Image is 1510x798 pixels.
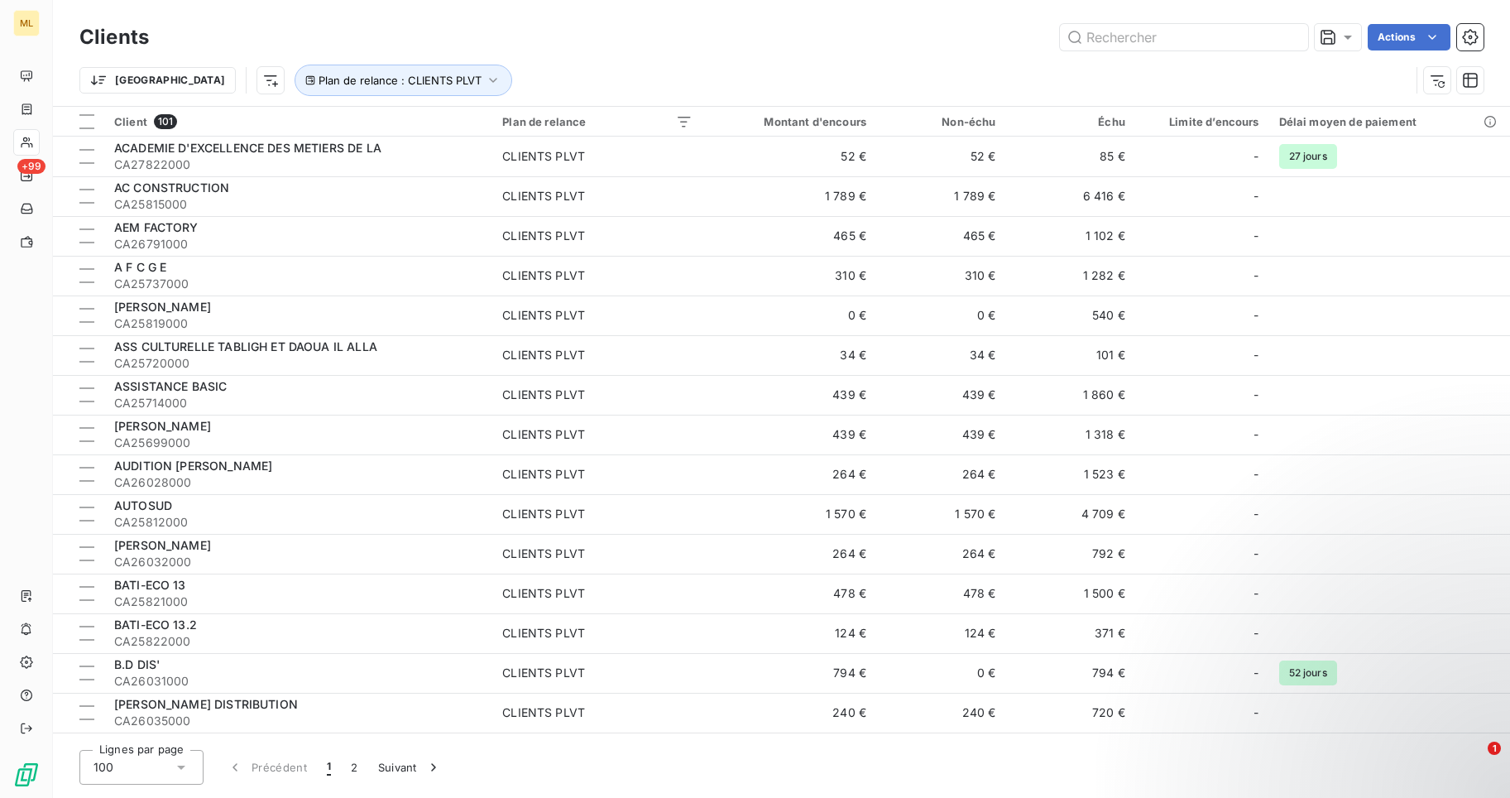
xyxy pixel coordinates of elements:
td: 720 € [1005,693,1134,733]
div: CLIENTS PLVT [502,585,585,602]
span: - [1254,267,1258,284]
span: BATI-ECO 13 [114,578,186,592]
span: CA26791000 [114,236,482,252]
td: 1 860 € [1005,375,1134,415]
td: 1 282 € [1005,256,1134,296]
div: CLIENTS PLVT [502,387,585,403]
div: Montant d'encours [712,115,866,128]
span: 27 jours [1279,144,1337,169]
span: ACADEMIE D'EXCELLENCE DES METIERS DE LA [114,141,381,155]
td: 1 102 € [1005,216,1134,256]
td: 794 € [702,653,876,693]
span: AUTOSUD [114,498,172,512]
td: 540 € [1005,296,1134,335]
td: 439 € [702,375,876,415]
td: 264 € [876,534,1005,574]
td: 1 570 € [702,494,876,534]
div: Limite d’encours [1145,115,1259,128]
td: 371 € [1005,613,1134,653]
div: CLIENTS PLVT [502,228,585,244]
span: 100 [93,759,113,776]
span: CA25812000 [114,514,482,531]
div: CLIENTS PLVT [502,347,585,363]
span: +99 [17,159,46,174]
span: - [1254,546,1258,562]
span: CA25699000 [114,435,482,451]
span: CA27822000 [114,156,482,173]
span: - [1254,585,1258,602]
td: 101 € [1005,335,1134,375]
div: Délai moyen de paiement [1279,115,1500,128]
div: CLIENTS PLVT [502,466,585,483]
td: 439 € [876,415,1005,454]
span: - [1254,625,1258,642]
span: - [1254,466,1258,483]
span: CA25821000 [114,594,482,610]
span: AUDITION [PERSON_NAME] [114,459,272,473]
td: 4 709 € [1005,494,1134,534]
div: CLIENTS PLVT [502,704,585,721]
span: CA26032000 [114,554,482,570]
div: CLIENTS PLVT [502,307,585,324]
span: - [1254,307,1258,324]
span: 1 [1488,742,1501,755]
span: [PERSON_NAME] DISTRIBUTION [114,697,298,711]
img: Logo LeanPay [13,762,40,788]
td: 478 € [876,574,1005,613]
span: AC CONSTRUCTION [114,180,229,195]
button: [GEOGRAPHIC_DATA] [79,67,236,94]
span: - [1254,228,1258,244]
span: [PERSON_NAME] [114,300,211,314]
span: ASS CULTURELLE TABLIGH ET DAOUA IL ALLA [114,339,377,353]
span: - [1254,426,1258,443]
span: ASSISTANCE BASIC [114,379,227,393]
td: 504 € [1005,733,1134,772]
td: 264 € [702,534,876,574]
td: 1 318 € [1005,415,1134,454]
button: Précédent [217,750,317,785]
span: CA26028000 [114,474,482,491]
td: 34 € [702,335,876,375]
span: CA25819000 [114,315,482,332]
div: CLIENTS PLVT [502,506,585,522]
span: - [1254,148,1258,165]
td: 0 € [876,653,1005,693]
td: 168 € [876,733,1005,772]
td: 439 € [876,375,1005,415]
span: B.D DIS' [114,657,160,671]
td: 0 € [876,296,1005,335]
td: 264 € [876,454,1005,494]
td: 52 € [876,137,1005,176]
span: 1 [327,759,331,776]
span: BATI-ECO 13.2 [114,618,197,632]
td: 85 € [1005,137,1134,176]
div: CLIENTS PLVT [502,188,585,204]
td: 0 € [702,296,876,335]
td: 34 € [876,335,1005,375]
span: 101 [154,114,177,129]
span: CA25714000 [114,395,482,411]
div: Plan de relance [502,115,693,128]
span: Client [114,115,147,128]
td: 264 € [702,454,876,494]
td: 240 € [702,693,876,733]
span: CA26031000 [114,673,482,690]
span: CA25815000 [114,196,482,213]
span: Plan de relance : CLIENTS PLVT [319,74,482,87]
span: CA26035000 [114,713,482,729]
span: CA25720000 [114,355,482,372]
td: 124 € [876,613,1005,653]
span: - [1254,188,1258,204]
div: Non-échu [886,115,995,128]
td: 439 € [702,415,876,454]
td: 52 € [702,137,876,176]
button: Actions [1368,24,1450,50]
td: 478 € [702,574,876,613]
iframe: Intercom live chat [1454,742,1493,781]
td: 310 € [876,256,1005,296]
h3: Clients [79,22,149,52]
button: Plan de relance : CLIENTS PLVT [295,65,512,96]
td: 1 523 € [1005,454,1134,494]
button: Suivant [368,750,452,785]
td: 1 500 € [1005,574,1134,613]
